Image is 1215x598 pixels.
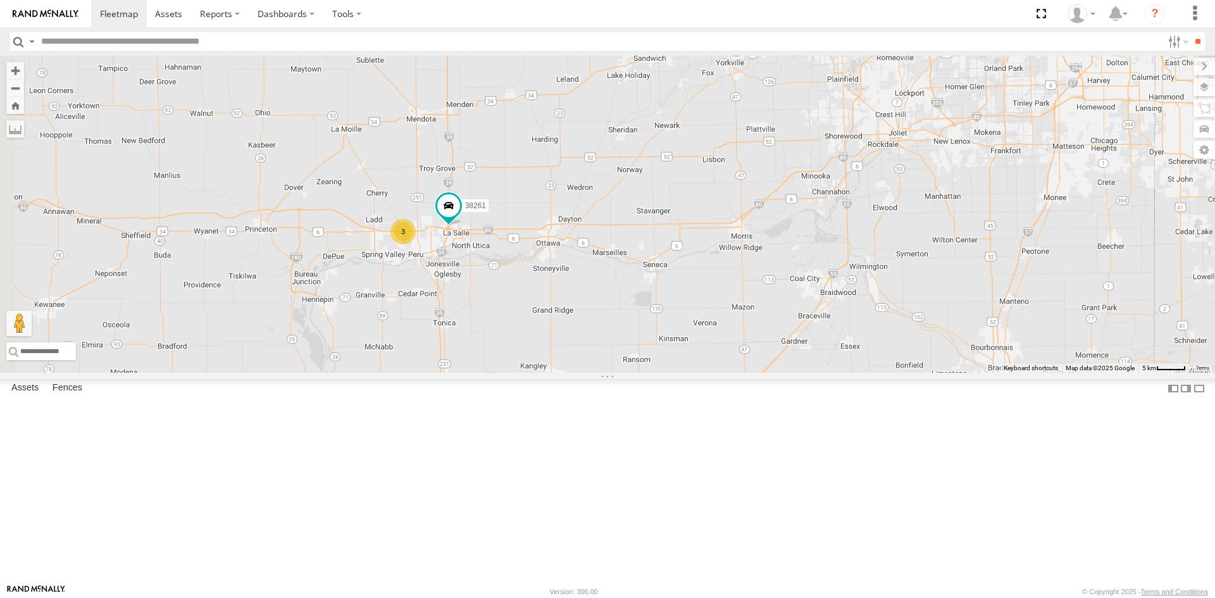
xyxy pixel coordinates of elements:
[1145,4,1165,24] i: ?
[390,219,416,244] div: 3
[1063,4,1100,23] div: Joann Gibson
[1138,364,1190,373] button: Map Scale: 5 km per 43 pixels
[7,585,65,598] a: Visit our Website
[1141,588,1208,595] a: Terms and Conditions
[550,588,598,595] div: Version: 306.00
[27,32,37,51] label: Search Query
[1163,32,1190,51] label: Search Filter Options
[6,311,32,336] button: Drag Pegman onto the map to open Street View
[1004,364,1058,373] button: Keyboard shortcuts
[5,380,45,397] label: Assets
[1066,364,1135,371] span: Map data ©2025 Google
[1142,364,1156,371] span: 5 km
[1082,588,1208,595] div: © Copyright 2025 -
[1196,366,1209,371] a: Terms (opens in new tab)
[13,9,78,18] img: rand-logo.svg
[6,120,24,138] label: Measure
[6,97,24,114] button: Zoom Home
[1167,379,1180,397] label: Dock Summary Table to the Left
[6,62,24,79] button: Zoom in
[1193,379,1206,397] label: Hide Summary Table
[46,380,89,397] label: Fences
[465,201,486,210] span: 38261
[6,79,24,97] button: Zoom out
[1193,141,1215,159] label: Map Settings
[1180,379,1192,397] label: Dock Summary Table to the Right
